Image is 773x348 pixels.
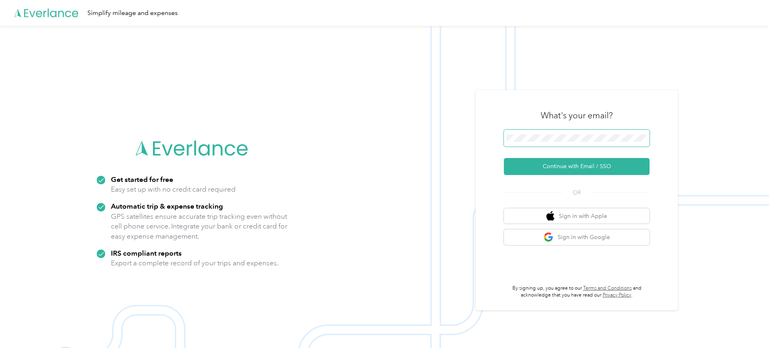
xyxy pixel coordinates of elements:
[111,202,223,210] strong: Automatic trip & expense tracking
[111,184,236,194] p: Easy set up with no credit card required
[504,208,650,224] button: apple logoSign in with Apple
[111,249,182,257] strong: IRS compliant reports
[546,211,554,221] img: apple logo
[111,211,288,241] p: GPS satellites ensure accurate trip tracking even without cell phone service. Integrate your bank...
[583,285,632,291] a: Terms and Conditions
[87,8,178,18] div: Simplify mileage and expenses
[563,188,591,197] span: OR
[504,229,650,245] button: google logoSign in with Google
[603,292,631,298] a: Privacy Policy
[504,158,650,175] button: Continue with Email / SSO
[504,285,650,299] p: By signing up, you agree to our and acknowledge that you have read our .
[544,232,554,242] img: google logo
[111,258,278,268] p: Export a complete record of your trips and expenses.
[541,110,613,121] h3: What's your email?
[111,175,173,184] strong: Get started for free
